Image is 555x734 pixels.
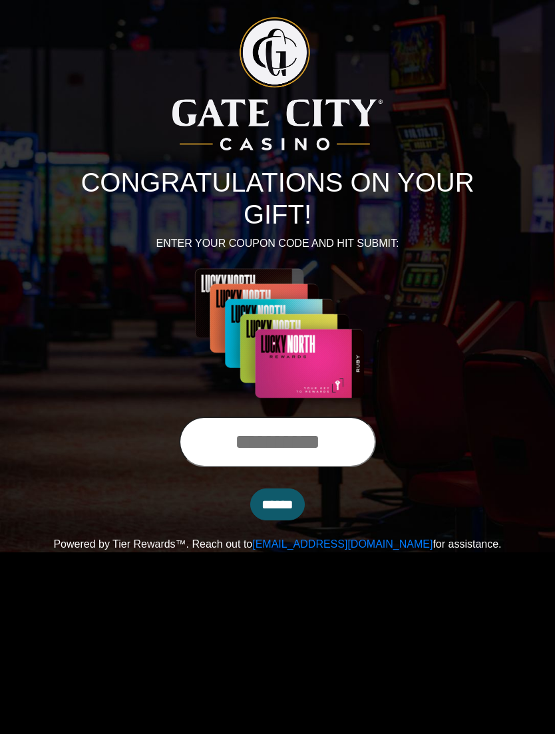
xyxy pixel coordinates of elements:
p: ENTER YOUR COUPON CODE AND HIT SUBMIT: [48,236,507,252]
img: Center Image [159,268,396,401]
img: Logo [172,17,383,150]
a: [EMAIL_ADDRESS][DOMAIN_NAME] [252,538,433,550]
h1: CONGRATULATIONS ON YOUR GIFT! [48,166,507,230]
span: Powered by Tier Rewards™. Reach out to for assistance. [53,538,501,550]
